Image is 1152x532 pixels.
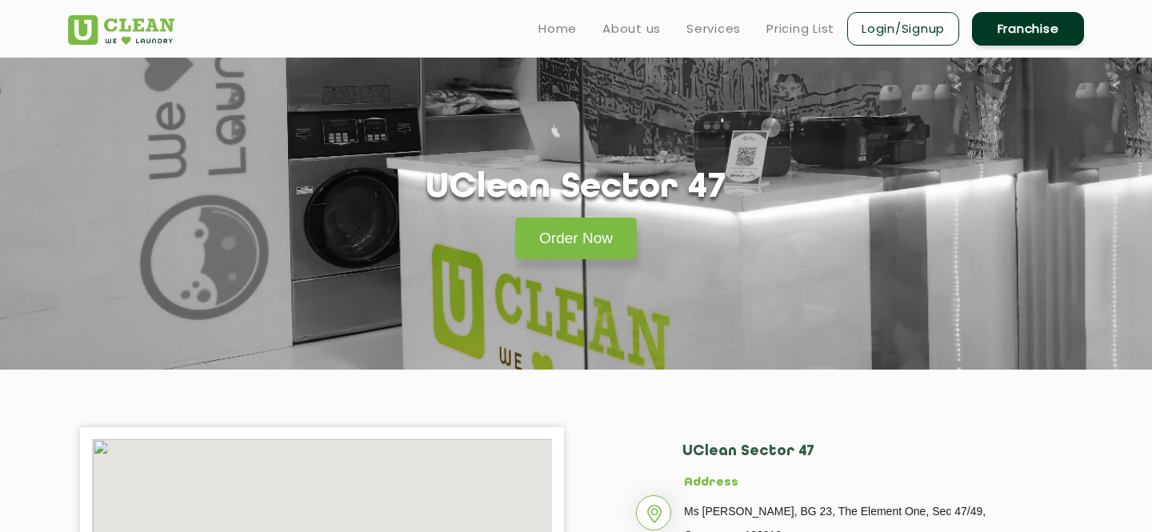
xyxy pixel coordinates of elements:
a: Pricing List [766,19,834,38]
a: About us [602,19,661,38]
h1: UClean Sector 47 [426,168,726,209]
a: Order Now [515,218,637,259]
a: Services [686,19,741,38]
h2: UClean Sector 47 [682,443,1024,476]
img: UClean Laundry and Dry Cleaning [68,15,174,45]
a: Home [538,19,577,38]
h5: Address [684,476,1024,490]
a: Login/Signup [847,12,959,46]
a: Franchise [972,12,1084,46]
